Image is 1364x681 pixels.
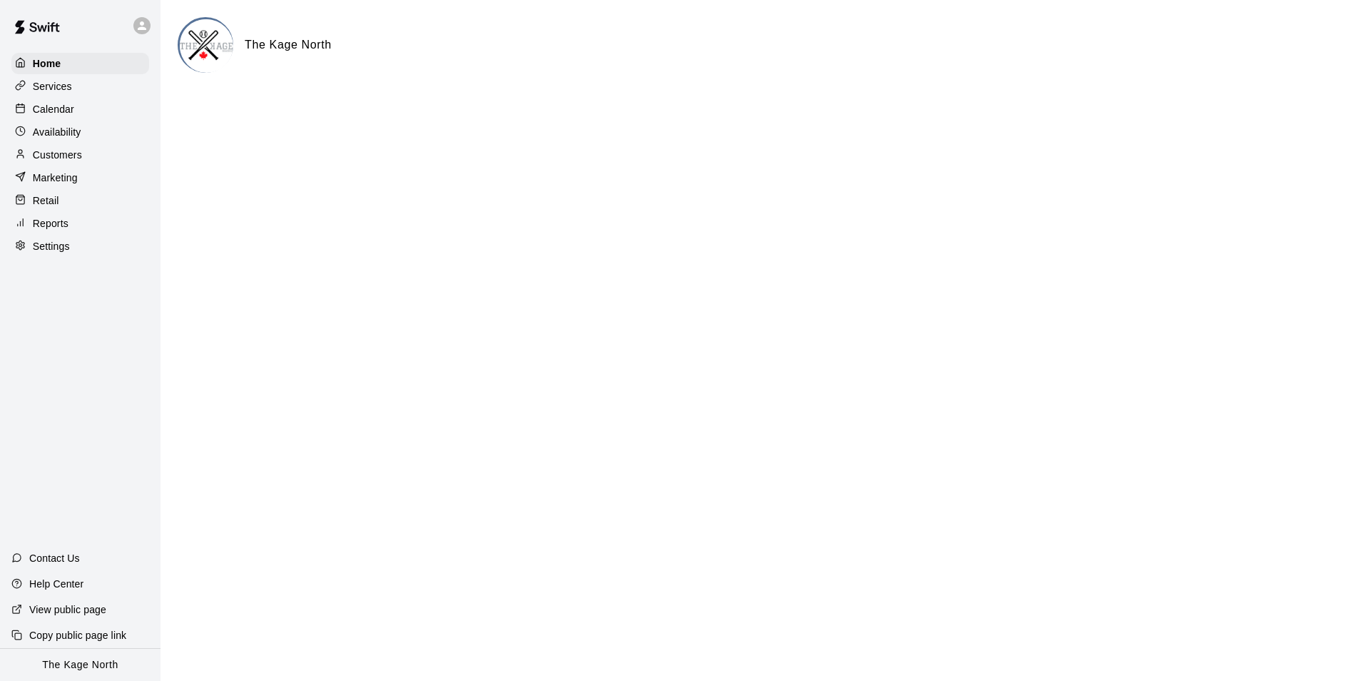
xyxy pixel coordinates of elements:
[11,121,149,143] a: Availability
[29,577,83,591] p: Help Center
[11,167,149,188] a: Marketing
[33,239,70,253] p: Settings
[33,102,74,116] p: Calendar
[11,53,149,74] a: Home
[11,144,149,166] a: Customers
[33,193,59,208] p: Retail
[11,190,149,211] a: Retail
[11,213,149,234] a: Reports
[11,236,149,257] a: Settings
[42,657,118,672] p: The Kage North
[33,171,78,185] p: Marketing
[33,148,82,162] p: Customers
[11,99,149,120] a: Calendar
[11,76,149,97] a: Services
[29,551,80,565] p: Contact Us
[180,19,233,73] img: The Kage North logo
[33,125,81,139] p: Availability
[33,216,68,231] p: Reports
[29,602,106,617] p: View public page
[245,36,332,54] h6: The Kage North
[33,79,72,94] p: Services
[33,56,61,71] p: Home
[29,628,126,642] p: Copy public page link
